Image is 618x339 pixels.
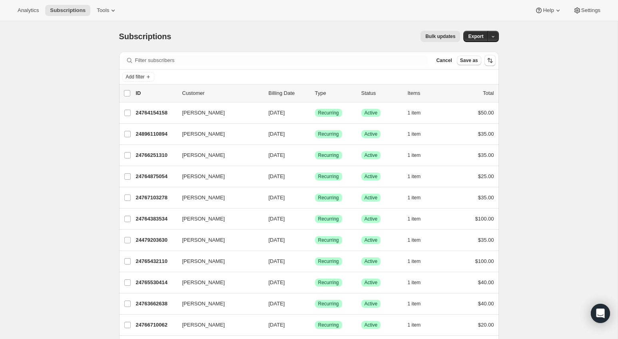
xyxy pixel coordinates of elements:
span: $100.00 [475,216,494,222]
button: 1 item [408,128,430,140]
span: Recurring [318,152,339,158]
button: 1 item [408,298,430,309]
div: 24479203630[PERSON_NAME][DATE]SuccessRecurringSuccessActive1 item$35.00 [136,235,494,246]
span: [PERSON_NAME] [182,215,225,223]
button: [PERSON_NAME] [177,106,257,119]
p: Billing Date [269,89,309,97]
button: [PERSON_NAME] [177,255,257,268]
span: 1 item [408,131,421,137]
p: 24764875054 [136,173,176,181]
span: Recurring [318,301,339,307]
div: 24764875054[PERSON_NAME][DATE]SuccessRecurringSuccessActive1 item$25.00 [136,171,494,182]
span: Recurring [318,110,339,116]
button: Subscriptions [45,5,90,16]
span: Active [365,258,378,265]
p: Customer [182,89,262,97]
span: Recurring [318,216,339,222]
p: Total [483,89,494,97]
span: Recurring [318,279,339,286]
span: Active [365,131,378,137]
button: [PERSON_NAME] [177,149,257,162]
button: [PERSON_NAME] [177,128,257,140]
p: 24765432110 [136,257,176,265]
span: $35.00 [478,237,494,243]
span: 1 item [408,279,421,286]
span: [PERSON_NAME] [182,130,225,138]
span: Subscriptions [50,7,86,14]
button: 1 item [408,107,430,118]
p: Status [361,89,401,97]
span: Recurring [318,258,339,265]
p: 24764154158 [136,109,176,117]
p: 24766251310 [136,151,176,159]
span: 1 item [408,152,421,158]
span: $100.00 [475,258,494,264]
span: Recurring [318,322,339,328]
span: Active [365,173,378,180]
span: Active [365,322,378,328]
span: $35.00 [478,131,494,137]
button: 1 item [408,277,430,288]
span: [DATE] [269,110,285,116]
div: Open Intercom Messenger [591,304,610,323]
span: [PERSON_NAME] [182,194,225,202]
span: [PERSON_NAME] [182,321,225,329]
span: Active [365,301,378,307]
button: 1 item [408,171,430,182]
span: [PERSON_NAME] [182,151,225,159]
span: 1 item [408,216,421,222]
button: Tools [92,5,122,16]
div: IDCustomerBilling DateTypeStatusItemsTotal [136,89,494,97]
span: 1 item [408,301,421,307]
span: 1 item [408,195,421,201]
span: $35.00 [478,195,494,201]
button: 1 item [408,235,430,246]
span: Settings [581,7,600,14]
button: Sort the results [484,55,496,66]
span: 1 item [408,237,421,243]
span: $40.00 [478,279,494,285]
span: Recurring [318,237,339,243]
span: [DATE] [269,301,285,307]
span: [PERSON_NAME] [182,279,225,287]
span: Save as [460,57,478,64]
span: Recurring [318,131,339,137]
button: Export [463,31,488,42]
div: Type [315,89,355,97]
span: $20.00 [478,322,494,328]
button: Cancel [433,56,455,65]
span: Cancel [436,57,452,64]
span: Active [365,152,378,158]
span: [DATE] [269,279,285,285]
span: $40.00 [478,301,494,307]
span: [PERSON_NAME] [182,236,225,244]
button: Add filter [122,72,154,82]
span: Analytics [18,7,39,14]
span: $50.00 [478,110,494,116]
div: Items [408,89,448,97]
div: 24764154158[PERSON_NAME][DATE]SuccessRecurringSuccessActive1 item$50.00 [136,107,494,118]
span: [DATE] [269,195,285,201]
p: 24765530414 [136,279,176,287]
span: Recurring [318,173,339,180]
div: 24765432110[PERSON_NAME][DATE]SuccessRecurringSuccessActive1 item$100.00 [136,256,494,267]
span: [DATE] [269,131,285,137]
span: [DATE] [269,258,285,264]
button: [PERSON_NAME] [177,170,257,183]
div: 24896110894[PERSON_NAME][DATE]SuccessRecurringSuccessActive1 item$35.00 [136,128,494,140]
span: 1 item [408,322,421,328]
div: 24766251310[PERSON_NAME][DATE]SuccessRecurringSuccessActive1 item$35.00 [136,150,494,161]
button: 1 item [408,192,430,203]
button: 1 item [408,150,430,161]
p: 24479203630 [136,236,176,244]
button: [PERSON_NAME] [177,297,257,310]
span: Active [365,110,378,116]
span: [DATE] [269,216,285,222]
div: 24765530414[PERSON_NAME][DATE]SuccessRecurringSuccessActive1 item$40.00 [136,277,494,288]
p: ID [136,89,176,97]
button: [PERSON_NAME] [177,276,257,289]
span: [PERSON_NAME] [182,109,225,117]
div: 24767103278[PERSON_NAME][DATE]SuccessRecurringSuccessActive1 item$35.00 [136,192,494,203]
button: 1 item [408,213,430,225]
button: [PERSON_NAME] [177,319,257,331]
